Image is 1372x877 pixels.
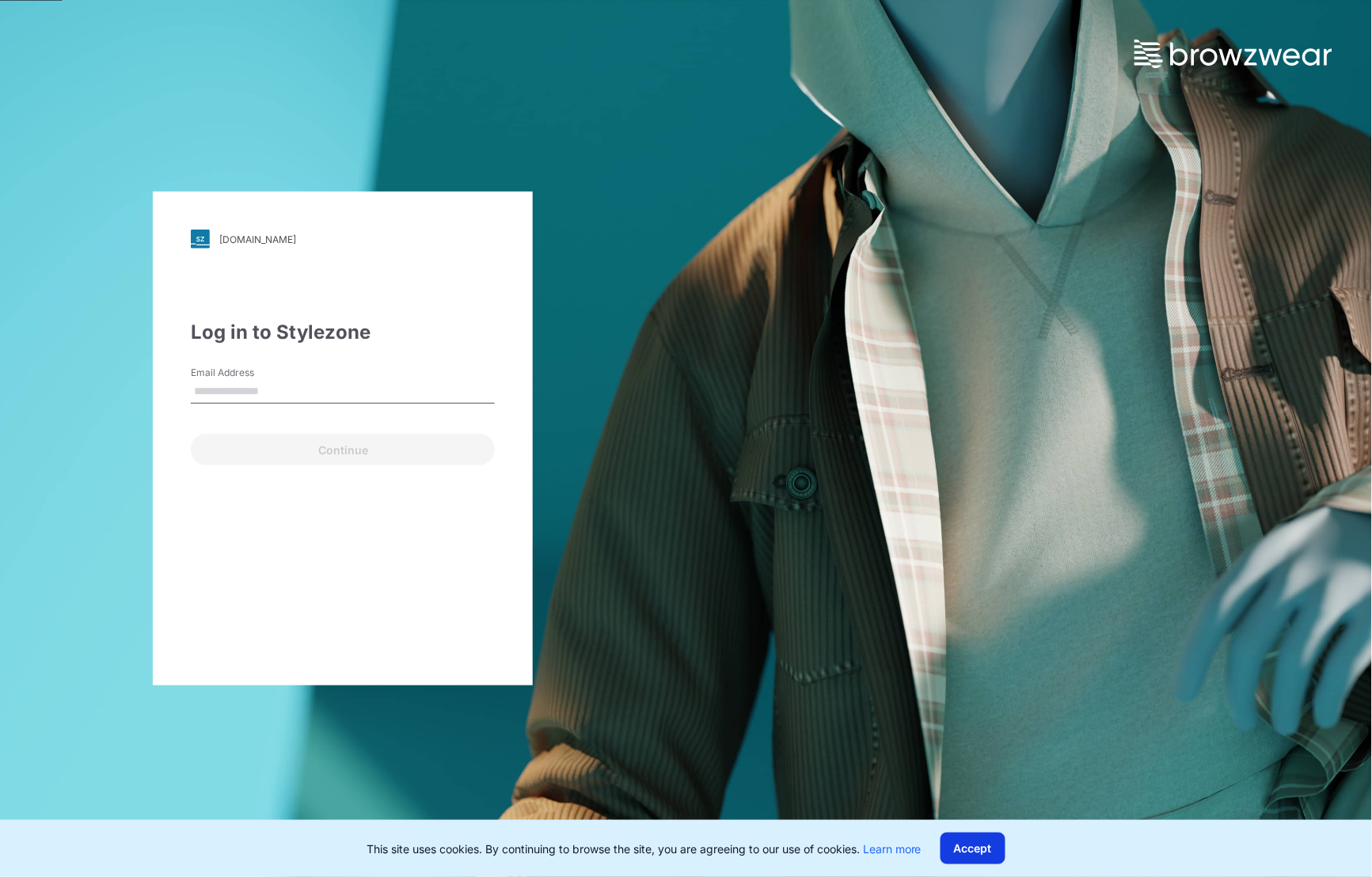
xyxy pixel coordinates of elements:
img: browzwear-logo.73288ffb.svg [1134,40,1332,68]
label: Email Address [191,366,302,380]
p: This site uses cookies. By continuing to browse the site, you are agreeing to our use of cookies. [367,841,922,857]
button: Accept [941,833,1005,864]
a: Learn more [863,842,922,856]
div: [DOMAIN_NAME] [219,233,296,245]
div: Log in to Stylezone [191,318,495,347]
img: svg+xml;base64,PHN2ZyB3aWR0aD0iMjgiIGhlaWdodD0iMjgiIHZpZXdCb3g9IjAgMCAyOCAyOCIgZmlsbD0ibm9uZSIgeG... [191,230,210,249]
a: [DOMAIN_NAME] [191,230,495,249]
